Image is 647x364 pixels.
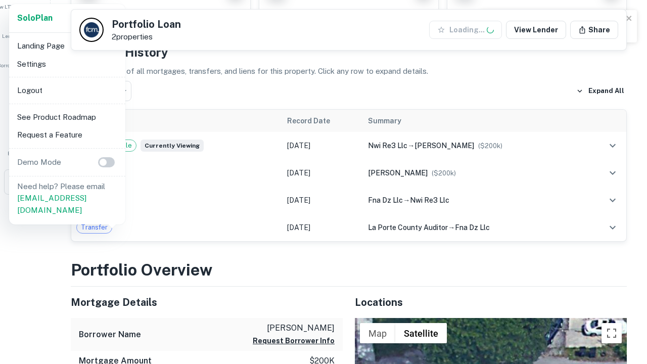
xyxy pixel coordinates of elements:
[112,32,181,41] p: 2 properties
[112,19,181,29] h5: Portfolio Loan
[13,126,121,144] li: Request a Feature
[626,14,633,24] button: close
[13,55,121,73] li: Settings
[13,81,121,100] li: Logout
[17,194,86,214] a: [EMAIL_ADDRESS][DOMAIN_NAME]
[596,251,647,299] iframe: Chat Widget
[13,156,65,168] p: Demo Mode
[13,108,121,126] li: See Product Roadmap
[13,37,121,55] li: Landing Page
[17,12,53,24] a: SoloPlan
[506,21,566,39] a: View Lender
[570,21,618,39] button: Share
[17,180,117,216] p: Need help? Please email
[17,13,53,23] strong: Solo Plan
